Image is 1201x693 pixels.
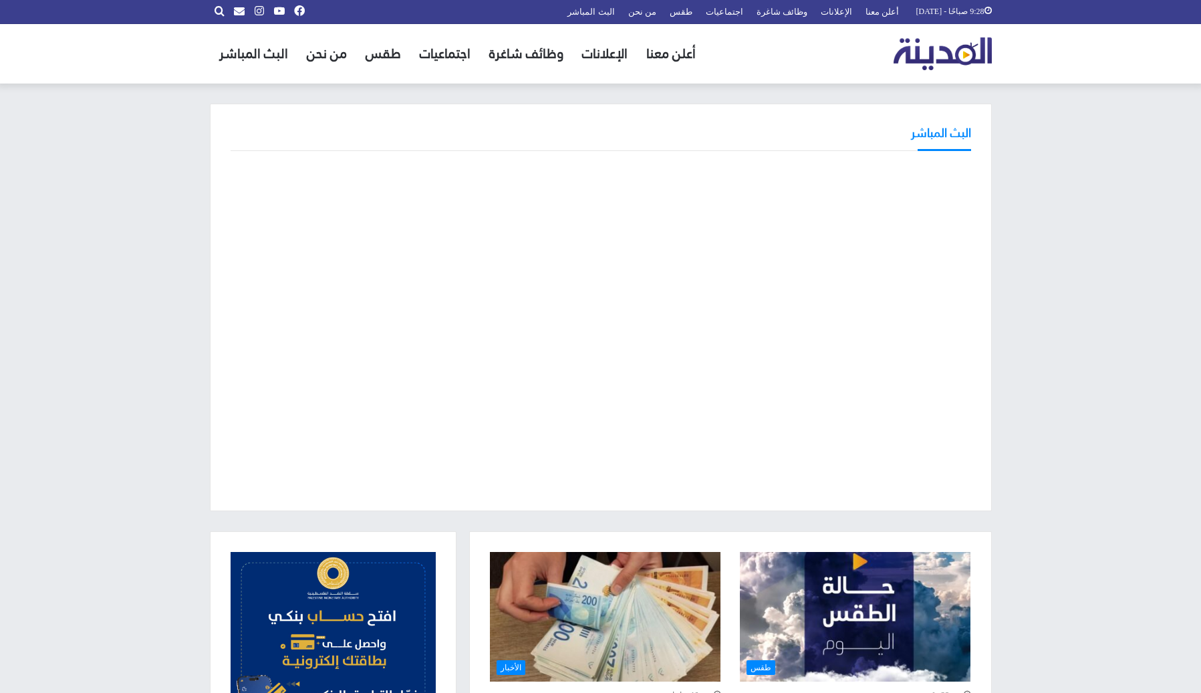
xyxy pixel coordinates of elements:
span: الأخبار [497,660,525,675]
a: الإعلانات [573,24,637,84]
a: هامّ حول صرف الرواتب [490,552,720,682]
img: صورة هامّ حول صرف الرواتب [490,552,720,682]
a: من نحن [297,24,356,84]
a: طقس [356,24,410,84]
img: تلفزيون المدينة [894,37,992,70]
a: اجتماعيات [410,24,480,84]
span: طقس [747,660,775,675]
a: وظائف شاغرة [480,24,573,84]
h3: البث المباشر [911,124,971,141]
a: أعلن معنا [637,24,705,84]
img: صورة الطقس: ارتفاع على درجات الحرارة [740,552,970,682]
a: الطقس: ارتفاع على درجات الحرارة [740,552,970,682]
a: البث المباشر [210,24,297,84]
